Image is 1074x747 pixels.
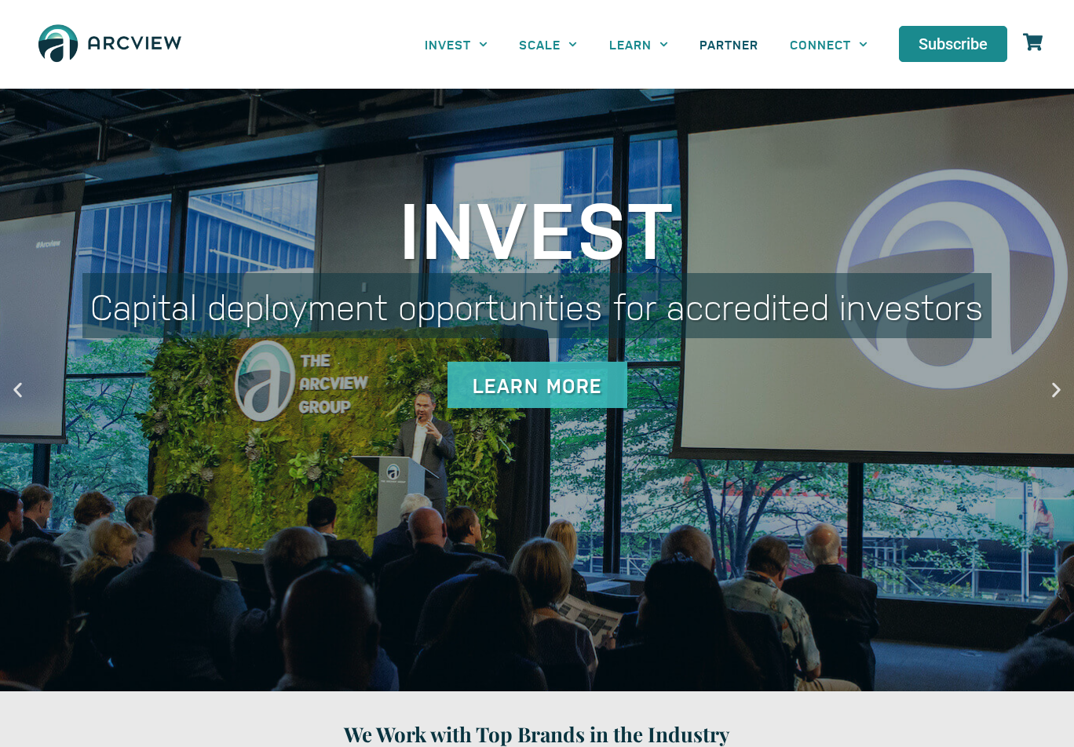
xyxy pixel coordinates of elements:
[503,27,593,62] a: SCALE
[409,27,883,62] nav: Menu
[594,27,684,62] a: LEARN
[1047,380,1066,399] div: Next slide
[919,36,988,52] span: Subscribe
[684,27,774,62] a: PARTNER
[82,187,992,265] div: Invest
[899,26,1007,62] a: Subscribe
[31,16,188,73] img: The Arcview Group
[774,27,883,62] a: CONNECT
[409,27,503,62] a: INVEST
[447,362,627,408] div: Learn More
[8,380,27,399] div: Previous slide
[82,273,992,338] div: Capital deployment opportunities for accredited investors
